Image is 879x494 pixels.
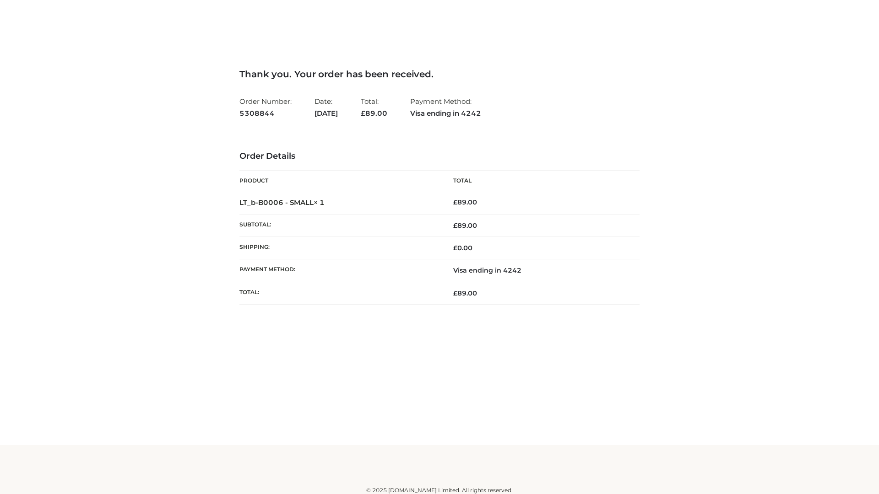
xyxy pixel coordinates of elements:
th: Product [239,171,439,191]
span: £ [453,289,457,297]
td: Visa ending in 4242 [439,259,640,282]
th: Total: [239,282,439,304]
strong: 5308844 [239,107,292,119]
span: £ [453,221,457,230]
th: Shipping: [239,237,439,259]
strong: [DATE] [315,107,338,119]
span: £ [453,244,457,252]
li: Date: [315,93,338,121]
li: Total: [361,93,387,121]
th: Total [439,171,640,191]
strong: × 1 [314,198,325,207]
bdi: 89.00 [453,198,477,206]
th: Payment method: [239,259,439,282]
li: Payment Method: [410,93,481,121]
span: 89.00 [361,109,387,118]
li: Order Number: [239,93,292,121]
th: Subtotal: [239,214,439,236]
span: 89.00 [453,289,477,297]
span: 89.00 [453,221,477,230]
strong: Visa ending in 4242 [410,107,481,119]
bdi: 0.00 [453,244,472,252]
h3: Thank you. Your order has been received. [239,69,640,80]
span: £ [361,109,365,118]
strong: LT_b-B0006 - SMALL [239,198,325,207]
h3: Order Details [239,151,640,161]
span: £ [453,198,457,206]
